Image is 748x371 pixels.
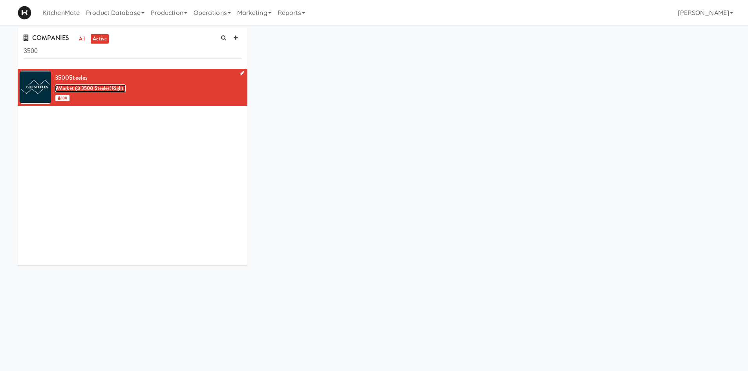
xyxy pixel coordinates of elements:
[55,72,241,84] div: 3500Steeles
[91,34,109,44] a: active
[24,33,69,42] span: COMPANIES
[55,95,69,101] span: 300
[18,6,31,20] img: Micromart
[18,69,247,106] li: 3500SteelesMarket @ 3500 Steeles(Right) 300
[24,44,241,58] input: Search company
[55,84,126,92] a: Market @ 3500 Steeles(Right)
[77,34,87,44] a: all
